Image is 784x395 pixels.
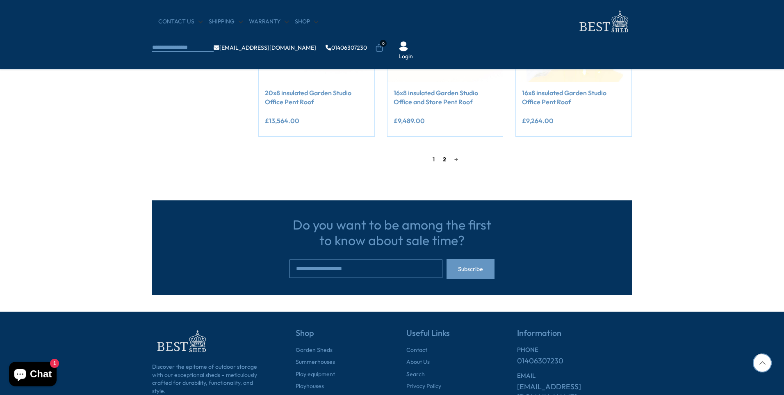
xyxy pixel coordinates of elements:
ins: £9,264.00 [522,117,554,124]
ins: £13,564.00 [265,117,299,124]
button: Subscribe [447,259,495,279]
a: CONTACT US [158,18,203,26]
h5: Useful Links [406,328,488,346]
a: 0 [375,44,383,52]
inbox-online-store-chat: Shopify online store chat [7,362,59,388]
span: Subscribe [458,266,483,272]
h6: PHONE [517,346,632,354]
a: Summerhouses [296,358,335,366]
a: Privacy Policy [406,382,441,390]
a: Search [406,370,425,379]
a: [EMAIL_ADDRESS][DOMAIN_NAME] [214,45,316,51]
ins: £9,489.00 [394,117,425,124]
a: Shipping [209,18,243,26]
a: 16x8 insulated Garden Studio Office and Store Pent Roof [394,88,497,107]
span: 1 [428,153,439,165]
img: User Icon [399,41,408,51]
a: 20x8 insulated Garden Studio Office Pent Roof [265,88,368,107]
h3: Do you want to be among the first to know about sale time? [289,217,495,248]
img: logo [574,8,632,35]
a: 16x8 insulated Garden Studio Office Pent Roof [522,88,625,107]
a: Playhouses [296,382,324,390]
a: Shop [295,18,318,26]
a: 2 [439,153,450,165]
a: 01406307230 [517,356,563,366]
a: → [450,153,462,165]
a: Contact [406,346,427,354]
a: About Us [406,358,430,366]
a: Play equipment [296,370,335,379]
a: Login [399,53,413,61]
a: 01406307230 [326,45,367,51]
a: Warranty [249,18,289,26]
img: footer-logo [152,328,210,355]
h6: EMAIL [517,372,632,379]
span: 0 [380,40,387,47]
h5: Information [517,328,632,346]
h5: Shop [296,328,378,346]
a: Garden Sheds [296,346,333,354]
